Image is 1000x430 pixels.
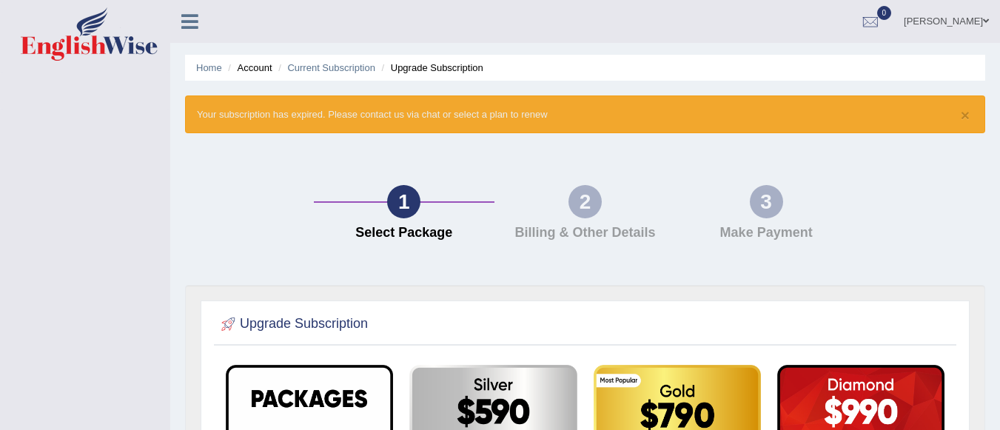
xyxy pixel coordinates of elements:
[321,226,488,241] h4: Select Package
[961,107,970,123] button: ×
[196,62,222,73] a: Home
[378,61,483,75] li: Upgrade Subscription
[568,185,602,218] div: 2
[218,313,368,335] h2: Upgrade Subscription
[683,226,850,241] h4: Make Payment
[185,95,985,133] div: Your subscription has expired. Please contact us via chat or select a plan to renew
[224,61,272,75] li: Account
[877,6,892,20] span: 0
[287,62,375,73] a: Current Subscription
[387,185,420,218] div: 1
[502,226,668,241] h4: Billing & Other Details
[750,185,783,218] div: 3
